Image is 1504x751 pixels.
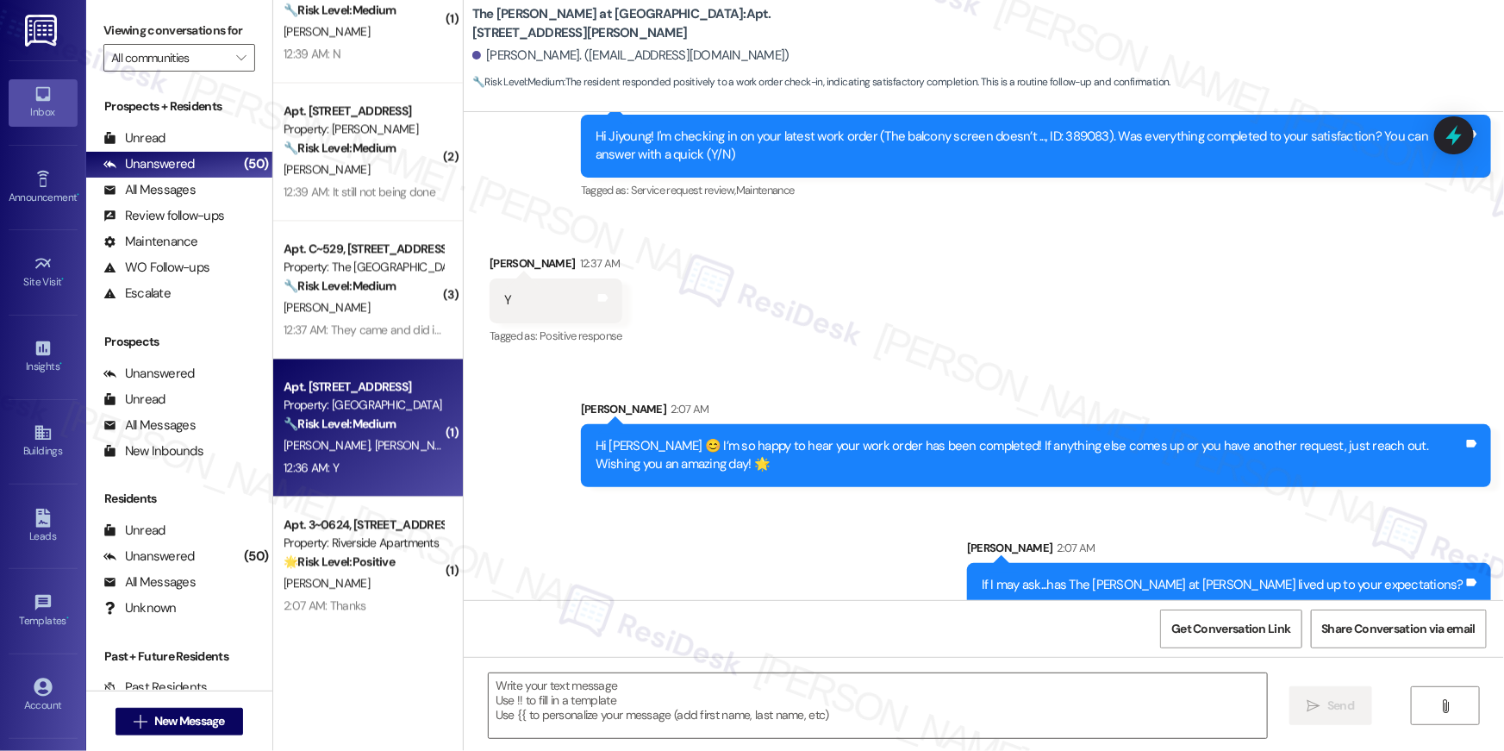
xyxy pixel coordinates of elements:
[472,73,1170,91] span: : The resident responded positively to a work order check-in, indicating satisfactory completion....
[472,5,817,42] b: The [PERSON_NAME] at [GEOGRAPHIC_DATA]: Apt. [STREET_ADDRESS][PERSON_NAME]
[284,184,435,199] div: 12:39 AM: It still not being done
[284,322,478,337] div: 12:37 AM: They came and did it. It work!
[375,437,461,453] span: [PERSON_NAME]
[103,181,196,199] div: All Messages
[103,207,224,225] div: Review follow-ups
[62,273,65,285] span: •
[103,573,196,591] div: All Messages
[1171,620,1290,638] span: Get Conversation Link
[284,102,443,120] div: Apt. [STREET_ADDRESS]
[1322,620,1476,638] span: Share Conversation via email
[86,648,272,666] div: Past + Future Residents
[111,44,228,72] input: All communities
[103,599,177,617] div: Unknown
[284,120,443,138] div: Property: [PERSON_NAME]
[284,46,340,61] div: 12:39 AM: N
[284,299,370,315] span: [PERSON_NAME]
[982,576,1463,594] div: If I may ask...has The [PERSON_NAME] at [PERSON_NAME] lived up to your expectations?
[103,416,196,435] div: All Messages
[284,378,443,396] div: Apt. [STREET_ADDRESS]
[967,539,1491,563] div: [PERSON_NAME]
[540,329,622,343] span: Positive response
[115,708,243,735] button: New Message
[9,334,78,380] a: Insights •
[9,79,78,126] a: Inbox
[1160,610,1301,648] button: Get Conversation Link
[284,416,396,431] strong: 🔧 Risk Level: Medium
[284,516,443,534] div: Apt. 3~0624, [STREET_ADDRESS]
[103,548,195,566] div: Unanswered
[103,259,209,277] div: WO Follow-ups
[9,673,78,719] a: Account
[66,612,69,624] span: •
[240,543,272,570] div: (50)
[25,15,60,47] img: ResiDesk Logo
[284,140,396,155] strong: 🔧 Risk Level: Medium
[284,598,366,613] div: 2:07 AM: Thanks
[1053,539,1095,557] div: 2:07 AM
[284,534,443,552] div: Property: Riverside Apartments
[1439,699,1452,713] i: 
[9,249,78,296] a: Site Visit •
[284,460,339,475] div: 12:36 AM: Y
[284,161,370,177] span: [PERSON_NAME]
[284,240,443,258] div: Apt. C~529, [STREET_ADDRESS]
[103,285,171,303] div: Escalate
[736,183,795,197] span: Maintenance
[103,442,203,460] div: New Inbounds
[103,391,165,409] div: Unread
[284,23,370,39] span: [PERSON_NAME]
[284,396,443,414] div: Property: [GEOGRAPHIC_DATA]
[77,189,79,201] span: •
[284,258,443,276] div: Property: The [GEOGRAPHIC_DATA]
[284,278,396,293] strong: 🔧 Risk Level: Medium
[103,233,198,251] div: Maintenance
[103,129,165,147] div: Unread
[134,715,147,729] i: 
[472,47,789,65] div: [PERSON_NAME]. ([EMAIL_ADDRESS][DOMAIN_NAME])
[284,437,375,453] span: [PERSON_NAME]
[9,588,78,635] a: Templates •
[490,254,622,278] div: [PERSON_NAME]
[490,323,622,348] div: Tagged as:
[576,254,621,272] div: 12:37 AM
[1289,686,1373,725] button: Send
[581,178,1491,203] div: Tagged as:
[103,522,165,540] div: Unread
[1311,610,1487,648] button: Share Conversation via email
[596,437,1463,474] div: Hi [PERSON_NAME] 😊 I’m so happy to hear your work order has been completed! If anything else come...
[1327,697,1354,715] span: Send
[472,75,564,89] strong: 🔧 Risk Level: Medium
[581,400,1491,424] div: [PERSON_NAME]
[154,712,225,730] span: New Message
[1307,699,1320,713] i: 
[284,2,396,17] strong: 🔧 Risk Level: Medium
[59,358,62,370] span: •
[236,51,246,65] i: 
[9,504,78,550] a: Leads
[240,151,272,178] div: (50)
[596,128,1463,165] div: Hi Jiyoung! I'm checking in on your latest work order (The balcony screen doesn’t ..., ID: 389083...
[103,365,195,383] div: Unanswered
[9,418,78,465] a: Buildings
[504,291,511,310] div: Y
[103,17,255,44] label: Viewing conversations for
[284,554,395,569] strong: 🌟 Risk Level: Positive
[284,575,370,591] span: [PERSON_NAME]
[103,679,208,697] div: Past Residents
[103,155,195,173] div: Unanswered
[86,97,272,116] div: Prospects + Residents
[86,333,272,351] div: Prospects
[666,400,708,418] div: 2:07 AM
[86,490,272,508] div: Residents
[631,183,736,197] span: Service request review ,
